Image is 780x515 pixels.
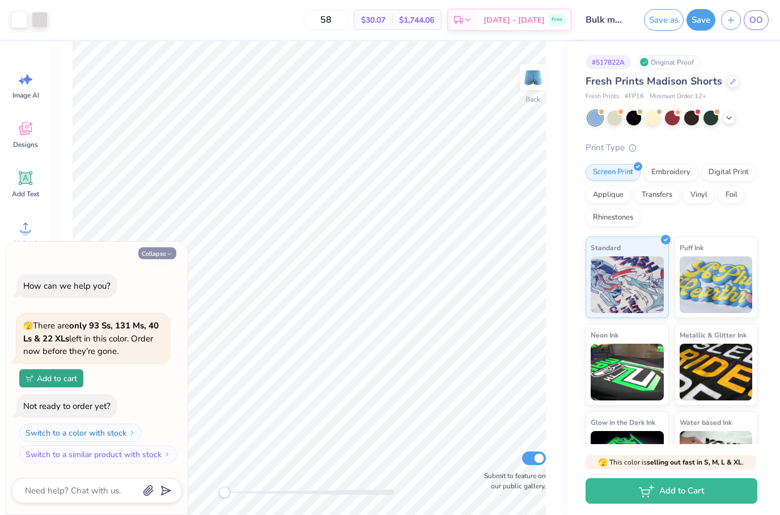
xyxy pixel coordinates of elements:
div: Rhinestones [586,209,641,226]
div: Foil [718,187,745,204]
span: # FP16 [625,92,644,102]
div: Original Proof [637,55,700,69]
div: Back [525,94,540,104]
span: Standard [591,242,621,254]
span: Glow in the Dark Ink [591,416,655,428]
input: – – [304,10,348,30]
span: Fresh Prints [586,92,619,102]
strong: selling out fast in S, M, L & XL [647,458,742,467]
img: Glow in the Dark Ink [591,431,664,488]
img: Puff Ink [680,256,753,313]
button: Add to Cart [586,478,757,504]
div: Print Type [586,141,757,154]
span: Water based Ink [680,416,732,428]
div: Accessibility label [219,487,230,498]
div: Embroidery [644,164,698,181]
div: Transfers [634,187,680,204]
img: Switch to a similar product with stock [164,451,171,458]
span: [DATE] - [DATE] [484,14,545,26]
img: Add to cart [26,375,33,382]
span: 🫣 [598,457,608,468]
button: Add to cart [19,369,83,387]
label: Submit to feature on our public gallery. [478,471,546,491]
span: Add Text [12,189,39,199]
span: Designs [13,140,38,149]
div: How can we help you? [23,280,111,292]
img: Standard [591,256,664,313]
span: Upload [14,239,37,248]
span: Free [552,16,562,24]
span: Fresh Prints Madison Shorts [586,74,722,88]
div: Screen Print [586,164,641,181]
span: $1,744.06 [399,14,434,26]
strong: only 93 Ss, 131 Ms, 40 Ls & 22 XLs [23,320,159,344]
span: 🫣 [23,320,33,331]
span: OO [749,14,763,27]
span: $30.07 [361,14,385,26]
span: Minimum Order: 12 + [650,92,706,102]
div: Not ready to order yet? [23,400,111,412]
div: Applique [586,187,631,204]
span: There are left in this color. Order now before they're gone. [23,320,159,357]
button: Switch to a similar product with stock [19,445,177,463]
div: Vinyl [683,187,715,204]
input: Untitled Design [577,9,633,31]
button: Switch to a color with stock [19,424,142,442]
button: Save as [644,9,684,31]
span: Metallic & Glitter Ink [680,329,747,341]
img: Switch to a color with stock [129,429,135,436]
button: Collapse [138,247,176,259]
a: OO [744,10,769,30]
span: Image AI [12,91,39,100]
img: Water based Ink [680,431,753,488]
span: Puff Ink [680,242,703,254]
img: Metallic & Glitter Ink [680,344,753,400]
button: Save [686,9,715,31]
img: Back [522,66,544,88]
span: This color is . [598,457,744,467]
span: Neon Ink [591,329,618,341]
img: Neon Ink [591,344,664,400]
div: Digital Print [701,164,756,181]
div: # 517822A [586,55,631,69]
